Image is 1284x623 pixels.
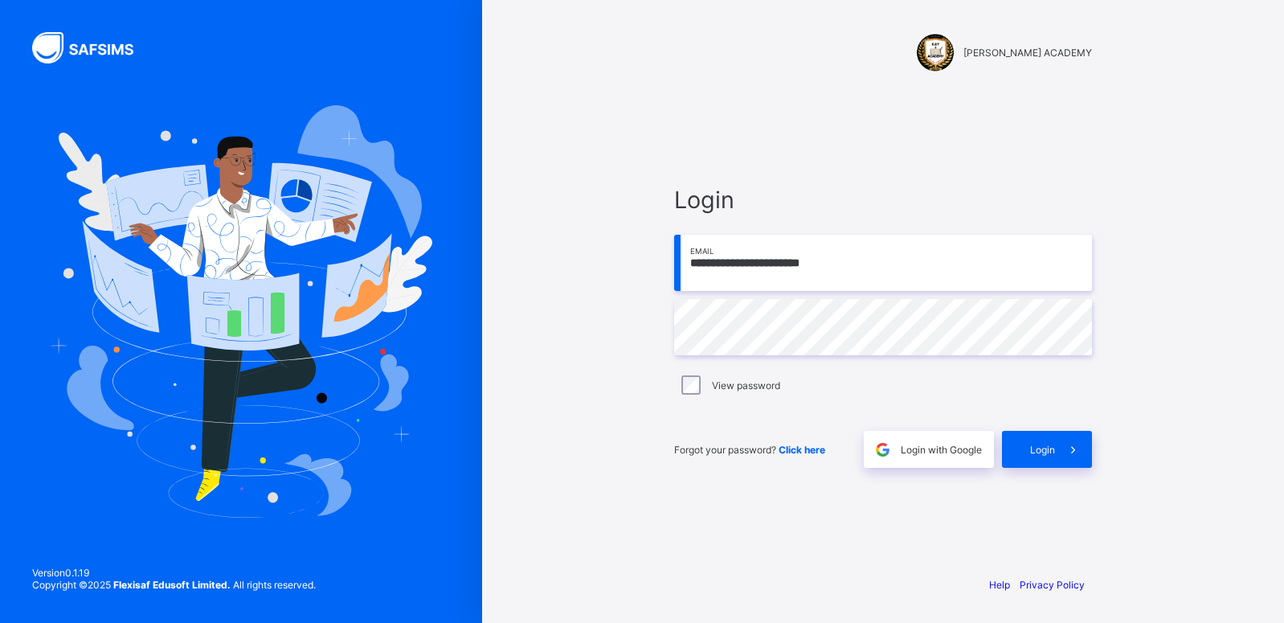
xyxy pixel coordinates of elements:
img: Hero Image [50,105,432,517]
span: Login [674,186,1092,214]
strong: Flexisaf Edusoft Limited. [113,579,231,591]
span: Version 0.1.19 [32,567,316,579]
img: SAFSIMS Logo [32,32,153,64]
span: Login with Google [901,444,982,456]
a: Privacy Policy [1020,579,1085,591]
span: Copyright © 2025 All rights reserved. [32,579,316,591]
label: View password [712,379,780,391]
a: Help [989,579,1010,591]
a: Click here [779,444,825,456]
img: google.396cfc9801f0270233282035f929180a.svg [873,441,892,459]
span: Login [1030,444,1055,456]
span: Forgot your password? [674,444,825,456]
span: [PERSON_NAME] ACADEMY [963,47,1092,59]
